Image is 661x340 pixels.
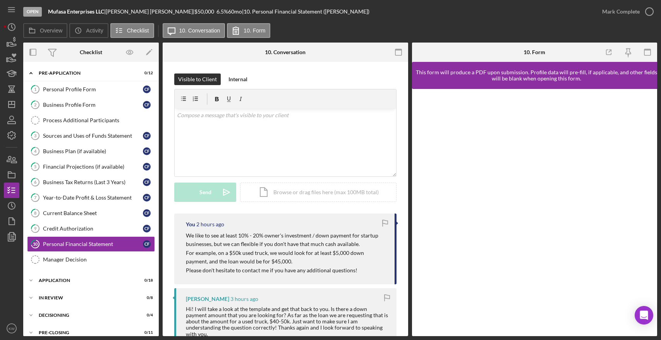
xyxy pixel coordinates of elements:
div: Personal Profile Form [43,86,143,92]
div: Business Plan (if available) [43,148,143,154]
div: C F [143,163,151,171]
a: 1Personal Profile FormCF [27,82,155,97]
button: Send [174,183,236,202]
div: 10. Conversation [265,49,306,55]
div: 0 / 12 [139,71,153,75]
div: Open [23,7,42,17]
div: Manager Decision [43,256,155,263]
div: Process Additional Participants [43,117,155,123]
tspan: 3 [34,133,36,138]
button: Activity [69,23,108,38]
div: Credit Authorization [43,226,143,232]
div: Year-to-Date Profit & Loss Statement [43,195,143,201]
div: | [48,9,106,15]
div: [PERSON_NAME] [186,296,229,302]
p: Please don't hesitate to contact me if you have any additional questions! [186,266,387,275]
button: Internal [225,73,251,85]
tspan: 9 [34,226,37,231]
div: [PERSON_NAME] [PERSON_NAME] | [106,9,194,15]
div: You [186,221,195,227]
div: C F [143,194,151,202]
tspan: 5 [34,164,36,169]
tspan: 6 [34,179,37,185]
text: KW [9,326,15,331]
div: This form will produce a PDF upon submission. Profile data will pre-fill, if applicable, and othe... [416,69,658,82]
div: Financial Projections (if available) [43,164,143,170]
div: 60 mo [228,9,242,15]
a: 6Business Tax Returns (Last 3 Years)CF [27,174,155,190]
div: Open Intercom Messenger [635,306,653,325]
tspan: 1 [34,87,36,92]
div: 0 / 8 [139,296,153,300]
div: 0 / 11 [139,330,153,335]
span: $50,000 [194,8,214,15]
div: Sources and Uses of Funds Statement [43,133,143,139]
div: C F [143,209,151,217]
button: Visible to Client [174,73,221,85]
a: 7Year-to-Date Profit & Loss StatementCF [27,190,155,205]
div: Business Profile Form [43,102,143,108]
tspan: 8 [34,210,36,215]
iframe: Lenderfit form [420,97,651,328]
tspan: 2 [34,102,36,107]
div: In Review [39,296,134,300]
button: Checklist [110,23,154,38]
div: Send [199,183,211,202]
tspan: 4 [34,149,37,154]
label: 10. Form [244,27,265,34]
div: Visible to Client [178,73,217,85]
p: We like to see at least 10% - 20% owner's investment / down payment for startup businesses, but w... [186,231,387,249]
a: Manager Decision [27,252,155,267]
label: Checklist [127,27,149,34]
a: 10Personal Financial StatementCF [27,236,155,252]
div: C F [143,147,151,155]
a: 9Credit AuthorizationCF [27,221,155,236]
div: 10. Form [524,49,545,55]
div: 6.5 % [216,9,228,15]
button: Overview [23,23,67,38]
tspan: 7 [34,195,37,200]
tspan: 10 [33,241,38,246]
p: For example, on a $50k used truck, we would look for at least $5,000 down payment, and the loan w... [186,249,387,266]
a: 8Current Balance SheetCF [27,205,155,221]
a: Process Additional Participants [27,113,155,128]
time: 2025-09-12 21:20 [196,221,224,227]
label: 10. Conversation [179,27,220,34]
div: Mark Complete [602,4,640,19]
a: 2Business Profile FormCF [27,97,155,113]
a: 5Financial Projections (if available)CF [27,159,155,174]
a: 4Business Plan (if available)CF [27,144,155,159]
div: Internal [228,73,247,85]
div: 0 / 4 [139,313,153,318]
button: Mark Complete [594,4,657,19]
button: 10. Conversation [163,23,225,38]
div: Pre-Closing [39,330,134,335]
label: Activity [86,27,103,34]
div: C F [143,178,151,186]
b: Mufasa Enterprises LLC [48,8,104,15]
div: Hi! I will take a look at the template and get that back to you. Is there a down payment amount t... [186,306,389,337]
div: Decisioning [39,313,134,318]
button: 10. Form [227,23,270,38]
div: Current Balance Sheet [43,210,143,216]
div: Personal Financial Statement [43,241,143,247]
div: 0 / 18 [139,278,153,283]
div: C F [143,240,151,248]
div: C F [143,132,151,140]
div: Checklist [80,49,102,55]
div: Business Tax Returns (Last 3 Years) [43,179,143,185]
button: KW [4,321,19,336]
time: 2025-09-12 20:57 [230,296,258,302]
label: Overview [40,27,62,34]
div: C F [143,85,151,93]
div: C F [143,101,151,109]
div: Pre-Application [39,71,134,75]
a: 3Sources and Uses of Funds StatementCF [27,128,155,144]
div: Application [39,278,134,283]
div: C F [143,225,151,232]
div: | 10. Personal Financial Statement ([PERSON_NAME]) [242,9,369,15]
